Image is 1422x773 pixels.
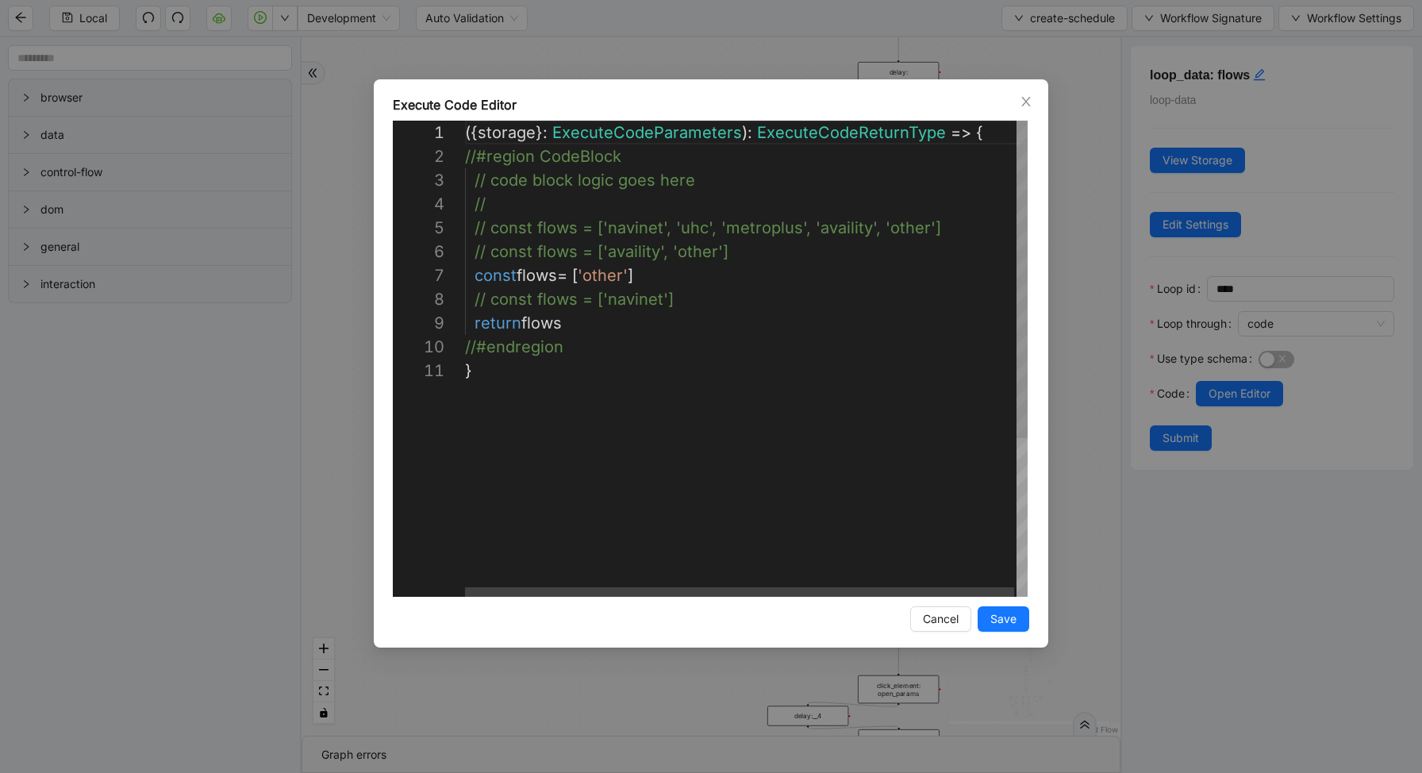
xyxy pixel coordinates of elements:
span: const [475,266,517,285]
div: 1 [393,121,444,144]
span: return [475,313,521,333]
span: close [1020,95,1032,108]
div: 2 [393,144,444,168]
div: 5 [393,216,444,240]
span: //#endregion [465,337,563,356]
span: flows [521,313,562,333]
span: availity', 'other'] [821,218,941,237]
span: ] [628,266,633,285]
span: Cancel [923,610,959,628]
span: // const flows = ['navinet'] [475,290,674,309]
div: 3 [393,168,444,192]
span: } [465,361,472,380]
span: ): [742,123,752,142]
button: Close [1017,93,1035,110]
span: Save [990,610,1017,628]
span: [ [572,266,578,285]
span: ({ [465,123,478,142]
span: // const flows = ['navinet', 'uhc', 'metroplus', ' [475,218,821,237]
button: Save [978,606,1029,632]
textarea: Editor content;Press Alt+F1 for Accessibility Options. [465,121,466,144]
span: // code block logic goes here [475,171,695,190]
span: 'other' [578,266,628,285]
span: ExecuteCodeReturnType [757,123,946,142]
div: 9 [393,311,444,335]
span: ExecuteCodeParameters [552,123,742,142]
span: flows [517,266,557,285]
div: 10 [393,335,444,359]
div: 8 [393,287,444,311]
div: 11 [393,359,444,383]
button: Cancel [910,606,971,632]
span: storage [478,123,536,142]
div: Execute Code Editor [393,95,1029,114]
span: }: [536,123,548,142]
span: = [557,266,567,285]
span: //#region CodeBlock [465,147,621,166]
span: // [475,194,486,213]
div: 4 [393,192,444,216]
span: => [951,123,971,142]
div: 6 [393,240,444,263]
div: 7 [393,263,444,287]
span: { [976,123,983,142]
span: // const flows = ['availity', 'other'] [475,242,728,261]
